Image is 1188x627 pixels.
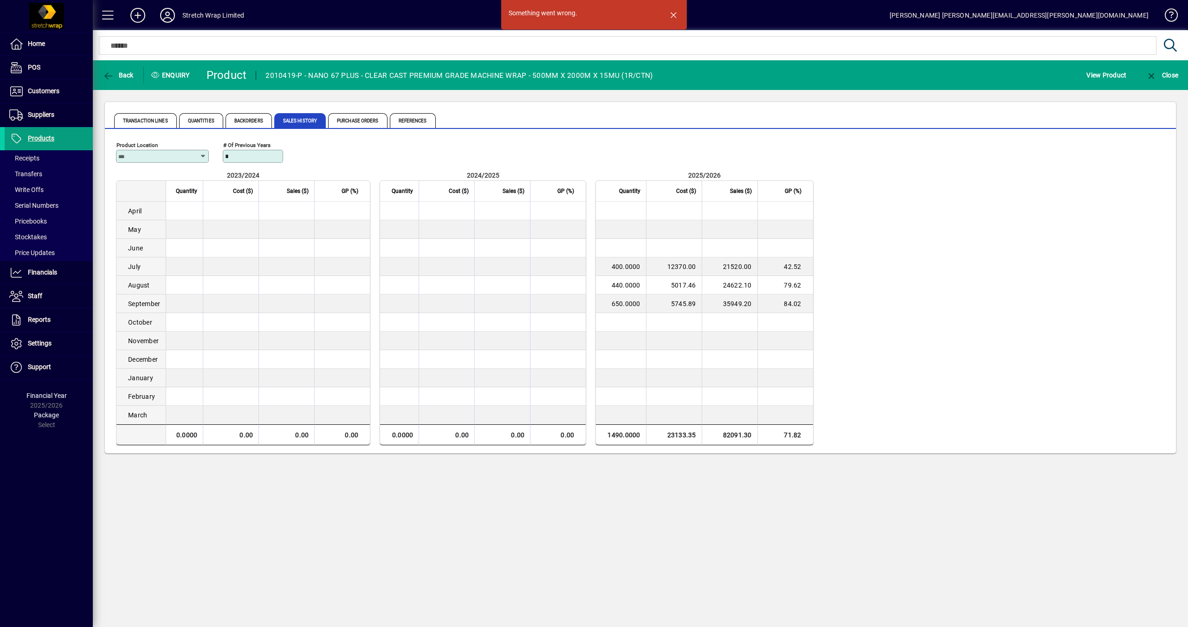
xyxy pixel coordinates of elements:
[233,186,253,196] span: Cost ($)
[9,233,47,241] span: Stocktakes
[784,282,801,289] span: 79.62
[557,186,574,196] span: GP (%)
[28,269,57,276] span: Financials
[723,263,752,270] span: 21520.00
[1136,67,1188,83] app-page-header-button: Close enquiry
[702,424,757,445] td: 82091.30
[1084,67,1129,83] button: View Product
[116,369,166,387] td: January
[503,186,524,196] span: Sales ($)
[28,87,59,95] span: Customers
[179,113,223,128] span: Quantities
[116,332,166,350] td: November
[723,282,752,289] span: 24622.10
[28,363,51,371] span: Support
[166,424,203,445] td: 0.0000
[28,339,52,347] span: Settings
[274,113,326,128] span: Sales History
[688,172,721,179] span: 2025/2026
[9,170,42,178] span: Transfers
[116,257,166,276] td: July
[390,113,436,128] span: References
[467,172,499,179] span: 2024/2025
[5,229,93,245] a: Stocktakes
[116,387,166,406] td: February
[671,300,696,307] span: 5745.89
[116,313,166,332] td: October
[116,276,166,294] td: August
[5,56,93,79] a: POS
[34,411,59,419] span: Package
[5,103,93,127] a: Suppliers
[9,186,44,193] span: Write Offs
[380,424,419,445] td: 0.0000
[646,424,702,445] td: 23133.35
[144,68,200,83] div: Enquiry
[116,142,158,148] mat-label: Product Location
[116,239,166,257] td: June
[1143,67,1181,83] button: Close
[596,424,646,445] td: 1490.0000
[449,186,469,196] span: Cost ($)
[116,350,166,369] td: December
[730,186,752,196] span: Sales ($)
[5,32,93,56] a: Home
[612,263,640,270] span: 400.0000
[5,245,93,261] a: Price Updates
[5,213,93,229] a: Pricebooks
[116,294,166,313] td: September
[890,8,1149,23] div: [PERSON_NAME] [PERSON_NAME][EMAIL_ADDRESS][PERSON_NAME][DOMAIN_NAME]
[328,113,387,128] span: Purchase Orders
[5,285,93,308] a: Staff
[28,111,54,118] span: Suppliers
[100,67,136,83] button: Back
[226,113,272,128] span: Backorders
[314,424,370,445] td: 0.00
[784,300,801,307] span: 84.02
[116,220,166,239] td: May
[123,7,153,24] button: Add
[28,134,54,142] span: Products
[5,150,93,166] a: Receipts
[93,67,144,83] app-page-header-button: Back
[258,424,314,445] td: 0.00
[9,218,47,225] span: Pricebooks
[116,406,166,424] td: March
[26,392,67,399] span: Financial Year
[265,68,652,83] div: 2010419-P - NANO 67 PLUS - CLEAR CAST PREMIUM GRADE MACHINE WRAP - 500MM X 2000M X 15MU (1R/CTN)
[612,300,640,307] span: 650.0000
[28,292,42,300] span: Staff
[9,202,58,209] span: Serial Numbers
[785,186,801,196] span: GP (%)
[5,166,93,182] a: Transfers
[5,198,93,213] a: Serial Numbers
[392,186,413,196] span: Quantity
[207,68,247,83] div: Product
[223,142,271,148] mat-label: # of previous years
[619,186,640,196] span: Quantity
[5,332,93,355] a: Settings
[153,7,182,24] button: Profile
[176,186,197,196] span: Quantity
[723,300,752,307] span: 35949.20
[28,40,45,47] span: Home
[1086,68,1126,83] span: View Product
[676,186,696,196] span: Cost ($)
[116,202,166,220] td: April
[1146,71,1178,79] span: Close
[612,282,640,289] span: 440.0000
[667,263,696,270] span: 12370.00
[419,424,474,445] td: 0.00
[5,182,93,198] a: Write Offs
[5,356,93,379] a: Support
[474,424,530,445] td: 0.00
[9,154,39,162] span: Receipts
[114,113,177,128] span: Transaction Lines
[530,424,586,445] td: 0.00
[671,282,696,289] span: 5017.46
[287,186,309,196] span: Sales ($)
[5,80,93,103] a: Customers
[757,424,813,445] td: 71.82
[182,8,245,23] div: Stretch Wrap Limited
[784,263,801,270] span: 42.52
